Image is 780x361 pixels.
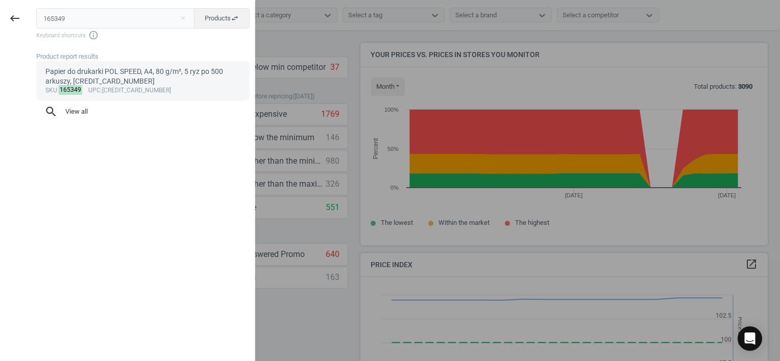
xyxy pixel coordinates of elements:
[175,14,190,23] button: Close
[45,87,241,95] div: : :[CREDIT_CARD_NUMBER]
[36,30,250,40] span: Keyboard shortcuts
[45,87,57,94] span: sku
[205,14,239,23] span: Products
[88,87,101,94] span: upc
[44,105,241,118] span: View all
[59,85,83,95] mark: 165349
[36,100,250,123] button: searchView all
[45,67,241,87] div: Papier do drukarki POL SPEED, A4, 80 g/m², 5 ryz po 500 arkuszy, [CREDIT_CARD_NUMBER]
[738,326,762,351] div: Open Intercom Messenger
[231,14,239,22] i: swap_horiz
[36,8,195,29] input: Enter the SKU or product name
[9,12,21,24] i: keyboard_backspace
[194,8,250,29] button: Productsswap_horiz
[88,30,99,40] i: info_outline
[3,7,27,31] button: keyboard_backspace
[44,105,58,118] i: search
[36,52,255,61] div: Product report results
